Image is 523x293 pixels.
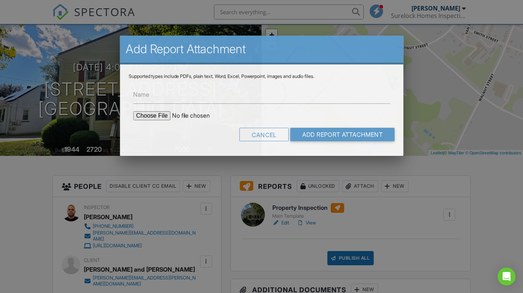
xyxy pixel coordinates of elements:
div: Cancel [239,128,289,141]
div: Supported types include PDFs, plain text, Word, Excel, Powerpoint, images and audio files. [129,73,394,79]
h2: Add Report Attachment [126,42,397,57]
label: Name [133,90,149,99]
input: Add Report Attachment [290,128,394,141]
div: Open Intercom Messenger [498,268,516,286]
